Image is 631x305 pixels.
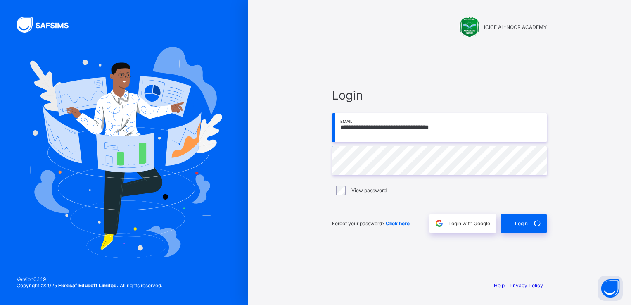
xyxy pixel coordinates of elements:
[515,220,528,226] span: Login
[494,282,505,288] a: Help
[598,276,623,301] button: Open asap
[17,282,162,288] span: Copyright © 2025 All rights reserved.
[510,282,543,288] a: Privacy Policy
[434,219,444,228] img: google.396cfc9801f0270233282035f929180a.svg
[332,220,410,226] span: Forgot your password?
[17,276,162,282] span: Version 0.1.19
[17,17,78,33] img: SAFSIMS Logo
[332,88,547,102] span: Login
[448,220,490,226] span: Login with Google
[351,187,387,193] label: View password
[484,24,547,30] span: ICICE AL-NOOR ACADEMY
[26,47,222,258] img: Hero Image
[58,282,119,288] strong: Flexisaf Edusoft Limited.
[386,220,410,226] a: Click here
